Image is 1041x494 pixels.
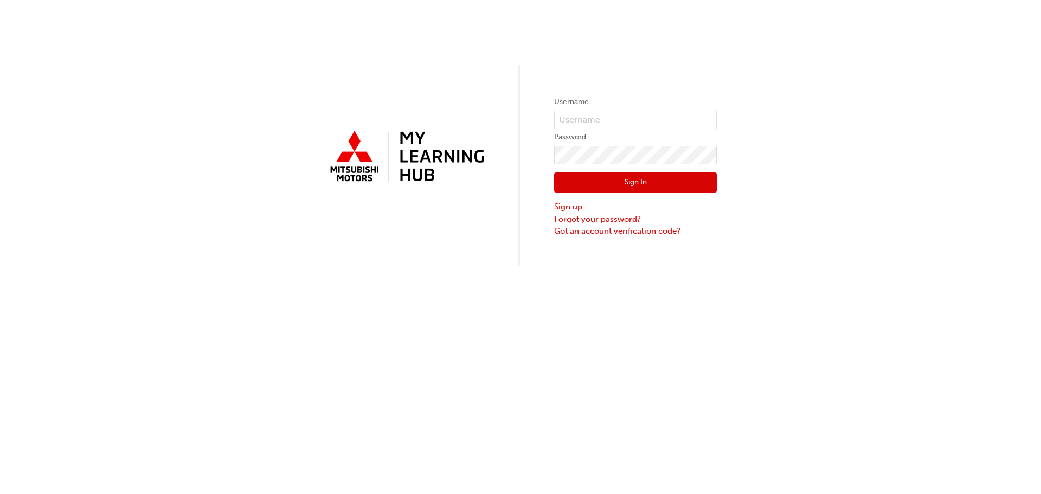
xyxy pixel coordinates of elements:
img: mmal [324,126,487,188]
input: Username [554,111,717,129]
a: Sign up [554,201,717,213]
button: Sign In [554,172,717,193]
a: Got an account verification code? [554,225,717,238]
label: Username [554,95,717,108]
a: Forgot your password? [554,213,717,226]
label: Password [554,131,717,144]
